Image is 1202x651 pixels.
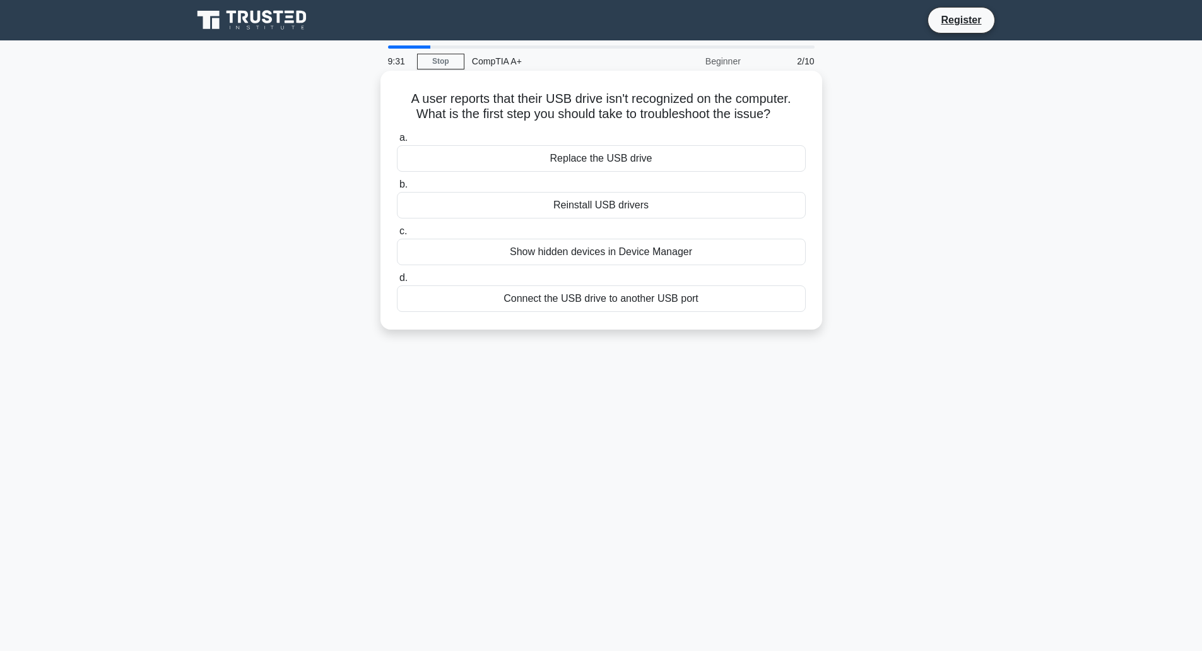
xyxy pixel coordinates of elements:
[638,49,748,74] div: Beginner
[397,192,806,218] div: Reinstall USB drivers
[396,91,807,122] h5: A user reports that their USB drive isn't recognized on the computer. What is the first step you ...
[933,12,989,28] a: Register
[417,54,464,69] a: Stop
[397,145,806,172] div: Replace the USB drive
[397,239,806,265] div: Show hidden devices in Device Manager
[748,49,822,74] div: 2/10
[397,285,806,312] div: Connect the USB drive to another USB port
[399,272,408,283] span: d.
[464,49,638,74] div: CompTIA A+
[399,179,408,189] span: b.
[380,49,417,74] div: 9:31
[399,132,408,143] span: a.
[399,225,407,236] span: c.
